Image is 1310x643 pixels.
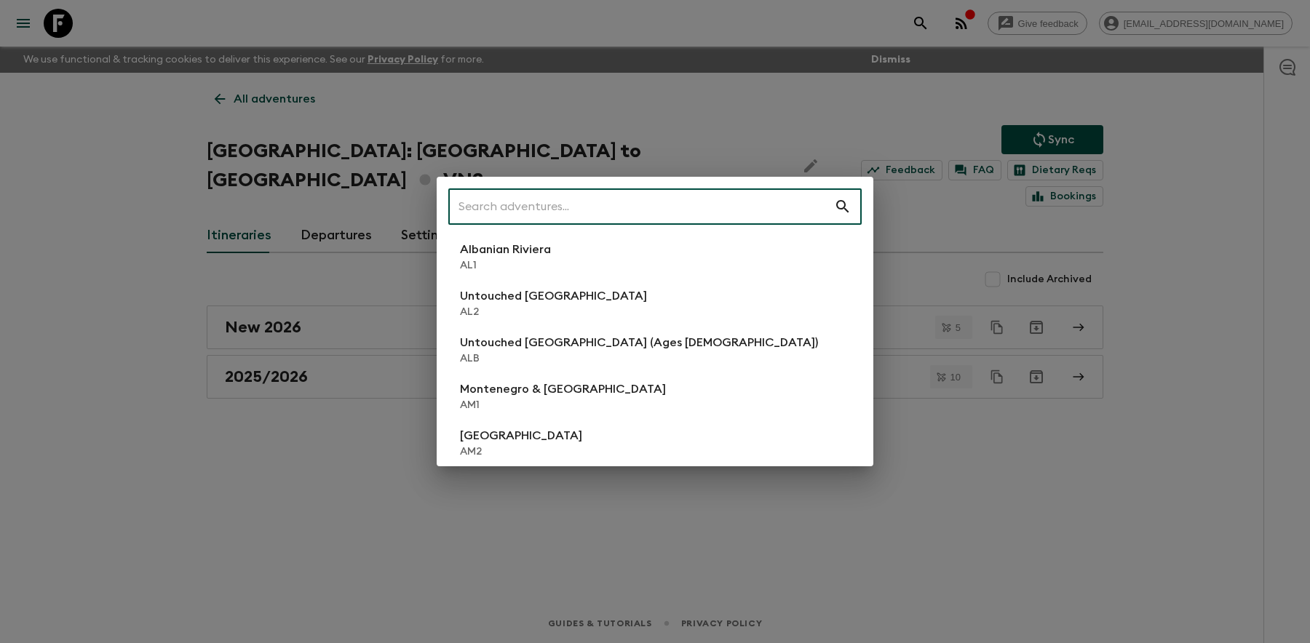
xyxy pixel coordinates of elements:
p: Untouched [GEOGRAPHIC_DATA] (Ages [DEMOGRAPHIC_DATA]) [460,334,818,351]
p: AL1 [460,258,551,273]
p: Montenegro & [GEOGRAPHIC_DATA] [460,380,666,398]
input: Search adventures... [448,186,834,227]
p: AL2 [460,305,647,319]
p: [GEOGRAPHIC_DATA] [460,427,582,444]
p: AM2 [460,444,582,459]
p: ALB [460,351,818,366]
p: AM1 [460,398,666,412]
p: Untouched [GEOGRAPHIC_DATA] [460,287,647,305]
p: Albanian Riviera [460,241,551,258]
